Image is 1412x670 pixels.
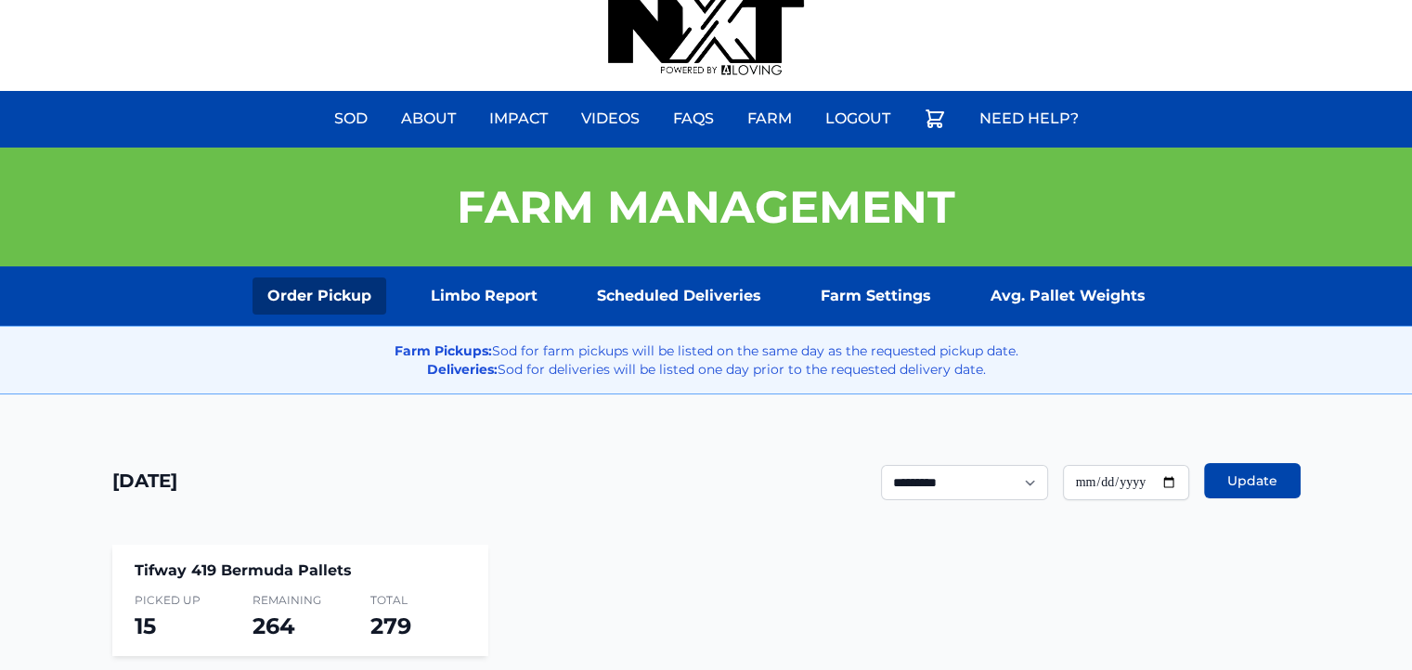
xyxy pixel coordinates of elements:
[370,593,466,608] span: Total
[478,97,559,141] a: Impact
[976,277,1160,315] a: Avg. Pallet Weights
[253,593,348,608] span: Remaining
[806,277,946,315] a: Farm Settings
[370,612,411,639] span: 279
[135,612,156,639] span: 15
[253,612,295,639] span: 264
[390,97,467,141] a: About
[1227,471,1277,490] span: Update
[582,277,776,315] a: Scheduled Deliveries
[1204,463,1301,498] button: Update
[736,97,803,141] a: Farm
[323,97,379,141] a: Sod
[395,342,492,359] strong: Farm Pickups:
[570,97,651,141] a: Videos
[968,97,1090,141] a: Need Help?
[427,361,498,378] strong: Deliveries:
[457,185,955,229] h1: Farm Management
[416,277,552,315] a: Limbo Report
[662,97,725,141] a: FAQs
[135,560,466,582] h4: Tifway 419 Bermuda Pallets
[814,97,901,141] a: Logout
[253,277,386,315] a: Order Pickup
[135,593,230,608] span: Picked Up
[112,468,177,494] h1: [DATE]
